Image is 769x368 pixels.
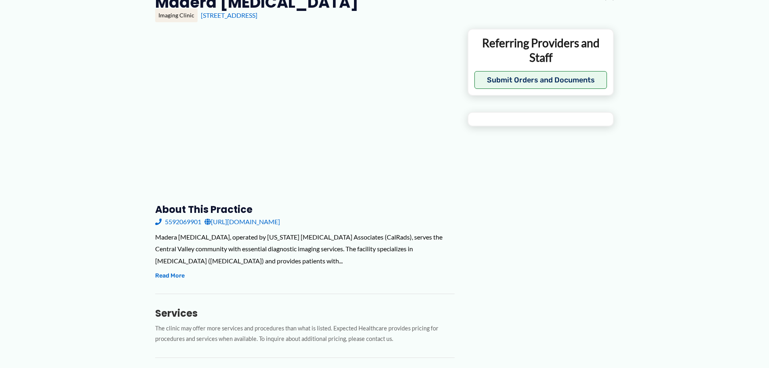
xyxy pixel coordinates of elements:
[155,8,198,22] div: Imaging Clinic
[201,11,257,19] a: [STREET_ADDRESS]
[474,36,607,65] p: Referring Providers and Staff
[155,216,201,228] a: 5592069901
[155,231,455,267] div: Madera [MEDICAL_DATA], operated by [US_STATE] [MEDICAL_DATA] Associates (CalRads), serves the Cen...
[204,216,280,228] a: [URL][DOMAIN_NAME]
[474,71,607,89] button: Submit Orders and Documents
[155,271,185,281] button: Read More
[155,323,455,345] p: The clinic may offer more services and procedures than what is listed. Expected Healthcare provid...
[155,203,455,216] h3: About this practice
[155,307,455,320] h3: Services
